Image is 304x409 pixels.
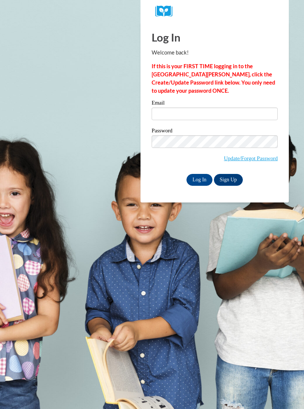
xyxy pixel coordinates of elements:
[152,63,275,94] strong: If this is your FIRST TIME logging in to the [GEOGRAPHIC_DATA][PERSON_NAME], click the Create/Upd...
[186,174,212,186] input: Log In
[155,6,274,17] a: COX Campus
[152,128,278,135] label: Password
[274,379,298,403] iframe: Button to launch messaging window
[155,6,178,17] img: Logo brand
[214,174,243,186] a: Sign Up
[152,30,278,45] h1: Log In
[152,100,278,108] label: Email
[152,49,278,57] p: Welcome back!
[224,155,278,161] a: Update/Forgot Password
